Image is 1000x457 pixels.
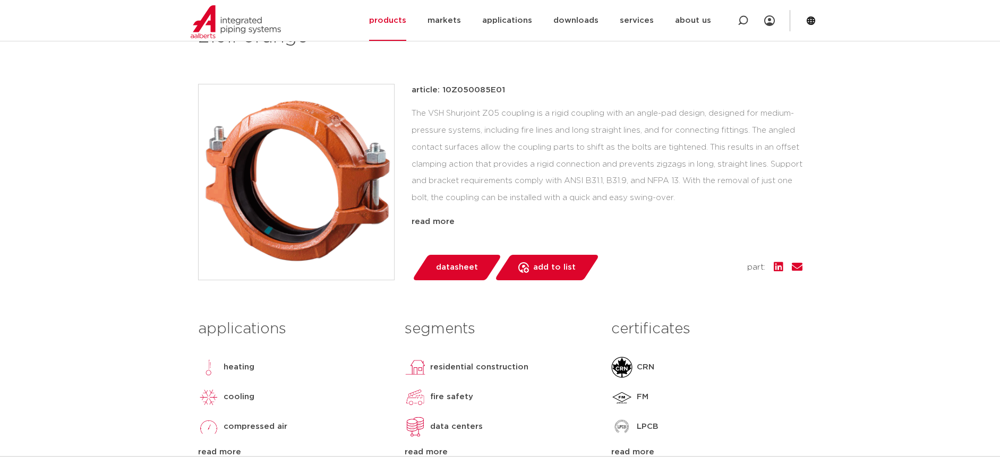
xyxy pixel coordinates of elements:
font: read more [611,448,654,456]
img: data centers [405,416,426,437]
font: products [369,16,406,24]
font: read more [198,448,241,456]
font: read more [412,218,455,226]
font: residential construction [430,363,528,371]
a: datasheet [412,255,502,280]
font: certificates [611,322,690,337]
img: residential construction [405,357,426,378]
font: datasheet [436,263,478,271]
font: about us [675,16,711,24]
img: fire safety [405,386,426,408]
font: services [620,16,654,24]
font: heating [224,363,254,371]
img: CRN [611,357,633,378]
font: read more [405,448,448,456]
img: FM [611,386,633,408]
img: heating [198,357,219,378]
font: segments [405,322,475,337]
font: applications [198,322,286,337]
font: add to list [533,263,576,271]
font: FM [637,393,648,401]
img: LPCB [611,416,633,437]
font: markets [428,16,461,24]
font: data centers [430,422,483,430]
font: compressed air [224,422,287,430]
img: Product Image for VSH Shurjoint groove rigid coupling -E- FF 219.1 orange [199,84,394,280]
font: article: 10Z050085E01 [412,86,505,94]
font: fire safety [430,393,473,401]
font: CRN [637,363,654,371]
font: downloads [553,16,599,24]
font: applications [482,16,532,24]
font: part: [747,263,765,271]
font: cooling [224,393,254,401]
img: compressed air [198,416,219,437]
img: cooling [198,386,219,408]
font: The VSH Shurjoint Z05 coupling is a rigid coupling with an angle-pad design, designed for medium-... [412,109,802,202]
font: LPCB [637,422,659,430]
